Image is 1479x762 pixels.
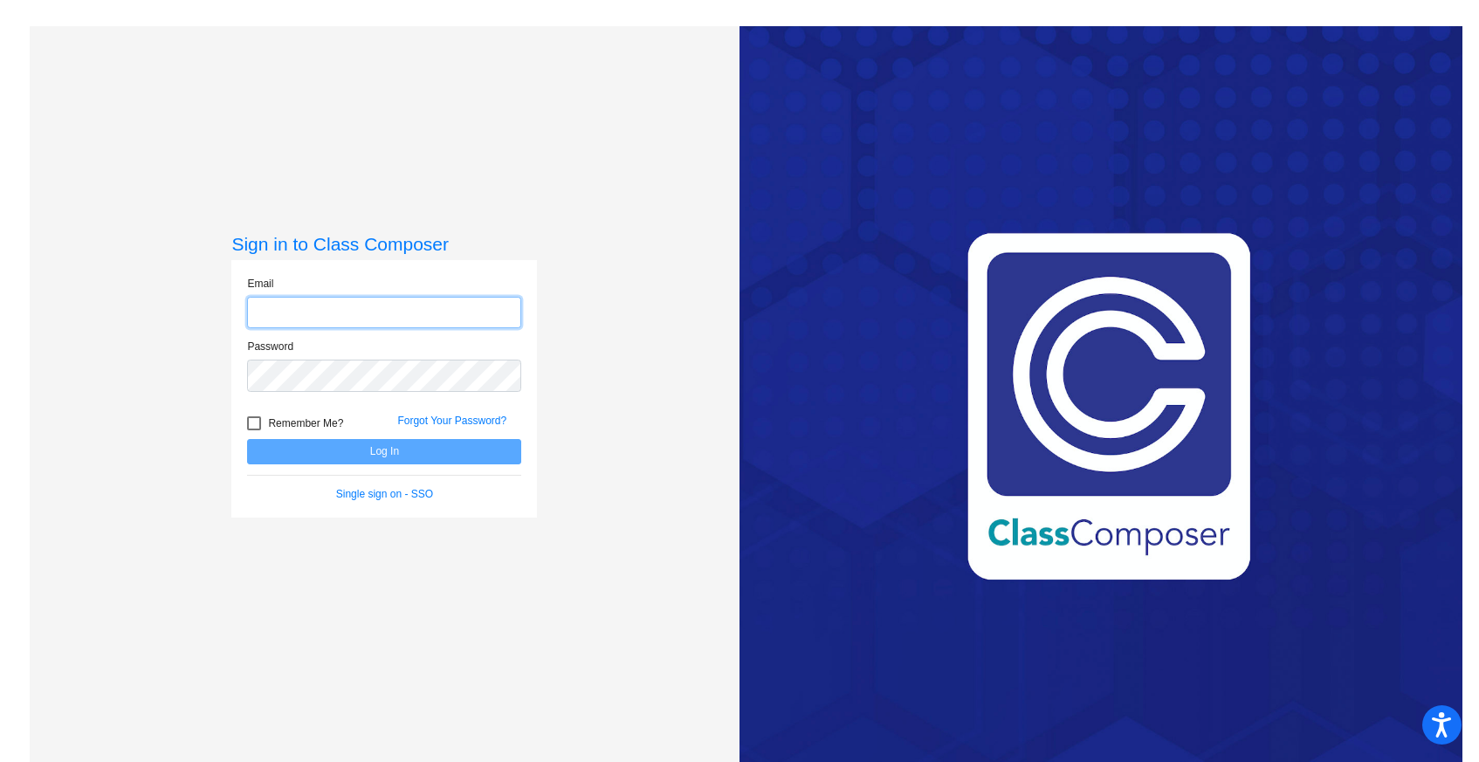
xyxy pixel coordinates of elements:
a: Forgot Your Password? [397,415,506,427]
label: Email [247,276,273,292]
h3: Sign in to Class Composer [231,233,537,255]
button: Log In [247,439,521,464]
label: Password [247,339,293,354]
a: Single sign on - SSO [336,488,433,500]
span: Remember Me? [268,413,343,434]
